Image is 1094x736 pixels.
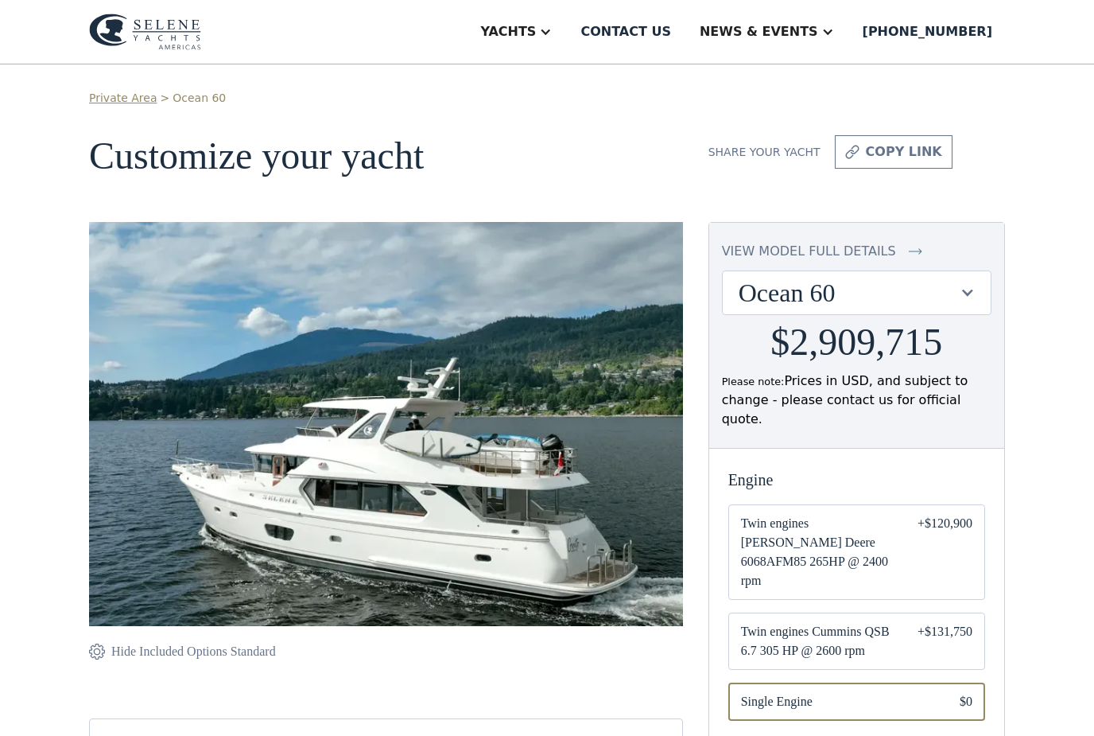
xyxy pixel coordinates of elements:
[722,376,785,387] span: Please note:
[89,90,157,107] a: Private Area
[845,142,859,162] img: icon
[722,372,991,429] div: Prices in USD, and subject to change - please contact us for official quote.
[722,242,896,261] div: view model full details
[160,90,169,107] div: >
[700,22,818,41] div: News & EVENTS
[909,242,922,261] img: icon
[917,514,972,590] div: +$120,900
[89,642,276,661] a: Hide Included Options Standard
[741,622,892,660] span: Twin engines Cummins QSB 6.7 305 HP @ 2600 rpm
[728,468,985,492] div: Engine
[917,622,972,660] div: +$131,750
[770,321,942,364] h2: $2,909,715
[741,514,892,590] span: Twin engines [PERSON_NAME] Deere 6068AFM85 265HP @ 2400 rpm
[741,692,934,711] span: Single Engine
[173,90,226,107] a: Ocean 60
[480,22,536,41] div: Yachts
[835,135,952,169] a: copy link
[89,642,105,661] img: icon
[111,642,276,661] div: Hide Included Options Standard
[708,144,820,161] div: Share your yacht
[89,135,683,177] h1: Customize your yacht
[739,278,959,308] div: Ocean 60
[960,692,972,711] div: $0
[863,22,992,41] div: [PHONE_NUMBER]
[866,142,942,162] div: copy link
[722,242,991,261] a: view model full details
[723,271,991,314] div: Ocean 60
[89,14,201,50] img: logo
[580,22,671,41] div: Contact us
